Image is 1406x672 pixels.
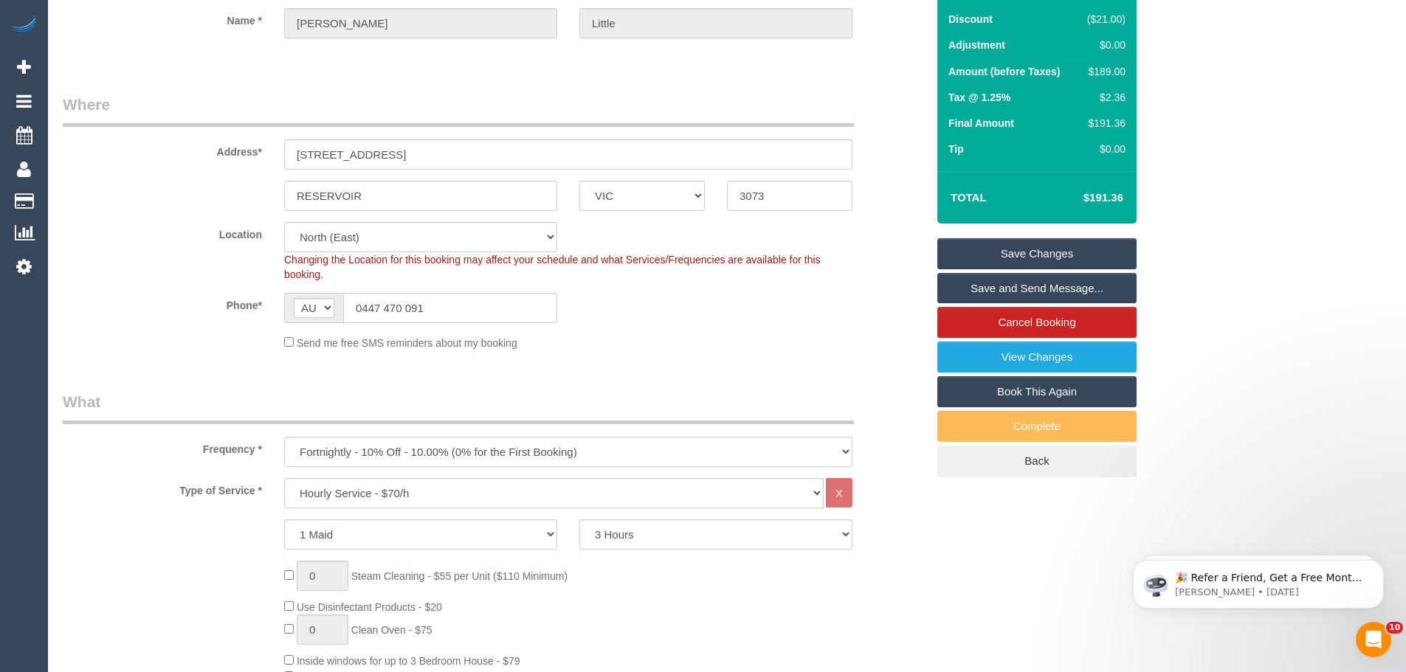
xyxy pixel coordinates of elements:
[727,181,852,211] input: Post Code*
[1081,64,1126,79] div: $189.00
[948,64,1060,79] label: Amount (before Taxes)
[63,391,854,424] legend: What
[1081,12,1126,27] div: ($21.00)
[579,8,852,38] input: Last Name*
[284,254,821,280] span: Changing the Location for this booking may affect your schedule and what Services/Frequencies are...
[297,655,520,667] span: Inside windows for up to 3 Bedroom House - $79
[937,446,1137,477] a: Back
[1356,622,1391,657] iframe: Intercom live chat
[297,337,517,349] span: Send me free SMS reminders about my booking
[52,8,273,28] label: Name *
[948,142,964,156] label: Tip
[351,570,568,582] span: Steam Cleaning - $55 per Unit ($110 Minimum)
[1081,116,1126,131] div: $191.36
[52,478,273,498] label: Type of Service *
[284,181,557,211] input: Suburb*
[937,376,1137,407] a: Book This Again
[52,293,273,313] label: Phone*
[1081,90,1126,105] div: $2.36
[284,8,557,38] input: First Name*
[948,90,1010,105] label: Tax @ 1.25%
[52,437,273,457] label: Frequency *
[343,293,557,323] input: Phone*
[9,15,38,35] img: Automaid Logo
[351,624,433,636] span: Clean Oven - $75
[951,191,987,204] strong: Total
[948,116,1014,131] label: Final Amount
[52,139,273,159] label: Address*
[297,601,442,613] span: Use Disinfectant Products - $20
[937,342,1137,373] a: View Changes
[1386,622,1403,634] span: 10
[1081,142,1126,156] div: $0.00
[948,38,1005,52] label: Adjustment
[63,94,854,127] legend: Where
[937,238,1137,269] a: Save Changes
[1111,529,1406,632] iframe: Intercom notifications message
[52,222,273,242] label: Location
[1081,38,1126,52] div: $0.00
[937,307,1137,338] a: Cancel Booking
[948,12,993,27] label: Discount
[1039,192,1123,204] h4: $191.36
[937,273,1137,304] a: Save and Send Message...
